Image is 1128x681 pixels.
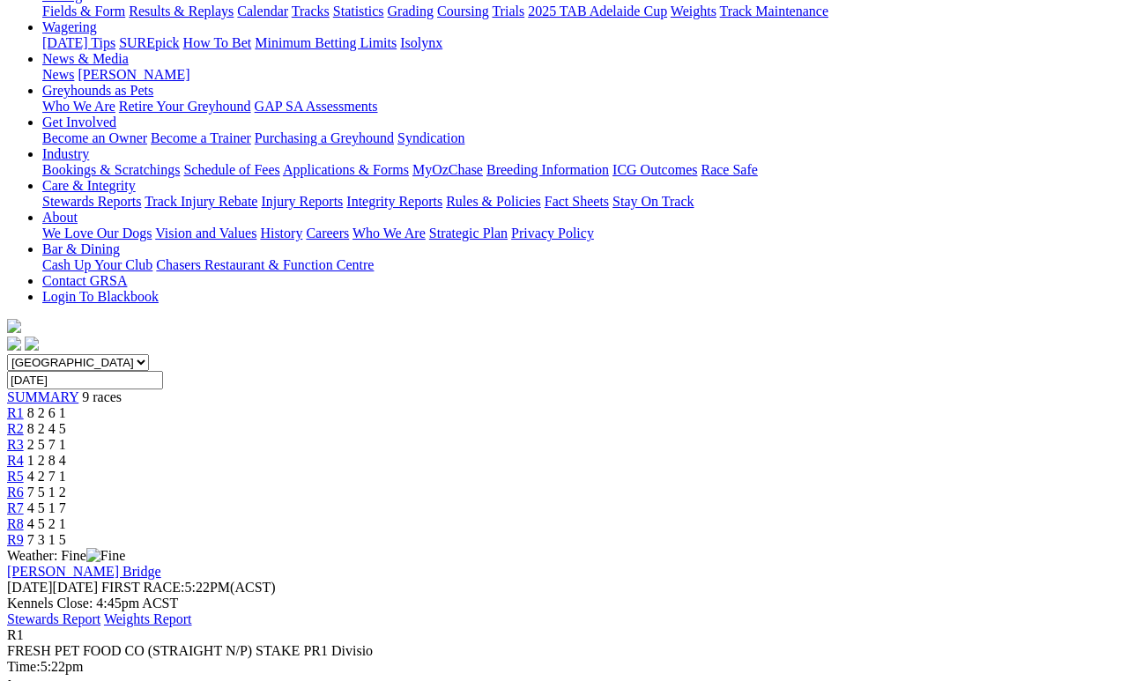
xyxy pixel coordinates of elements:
[42,194,141,209] a: Stewards Reports
[7,643,1121,659] div: FRESH PET FOOD CO (STRAIGHT N/P) STAKE PR1 Divisio
[7,485,24,500] a: R6
[82,389,122,404] span: 9 races
[528,4,667,19] a: 2025 TAB Adelaide Cup
[612,194,694,209] a: Stay On Track
[511,226,594,241] a: Privacy Policy
[42,99,115,114] a: Who We Are
[27,516,66,531] span: 4 5 2 1
[671,4,716,19] a: Weights
[261,194,343,209] a: Injury Reports
[255,130,394,145] a: Purchasing a Greyhound
[42,146,89,161] a: Industry
[101,580,184,595] span: FIRST RACE:
[7,337,21,351] img: facebook.svg
[7,564,161,579] a: [PERSON_NAME] Bridge
[42,273,127,288] a: Contact GRSA
[129,4,234,19] a: Results & Replays
[429,226,508,241] a: Strategic Plan
[156,257,374,272] a: Chasers Restaurant & Function Centre
[7,405,24,420] a: R1
[7,659,1121,675] div: 5:22pm
[42,162,180,177] a: Bookings & Scratchings
[255,35,397,50] a: Minimum Betting Limits
[7,389,78,404] a: SUMMARY
[42,257,152,272] a: Cash Up Your Club
[119,35,179,50] a: SUREpick
[486,162,609,177] a: Breeding Information
[283,162,409,177] a: Applications & Forms
[400,35,442,50] a: Isolynx
[720,4,828,19] a: Track Maintenance
[7,453,24,468] a: R4
[7,532,24,547] a: R9
[42,51,129,66] a: News & Media
[183,162,279,177] a: Schedule of Fees
[42,67,74,82] a: News
[7,469,24,484] a: R5
[42,226,152,241] a: We Love Our Dogs
[7,627,24,642] span: R1
[183,35,252,50] a: How To Bet
[260,226,302,241] a: History
[7,437,24,452] a: R3
[7,596,1121,611] div: Kennels Close: 4:45pm ACST
[7,659,41,674] span: Time:
[545,194,609,209] a: Fact Sheets
[446,194,541,209] a: Rules & Policies
[42,162,1121,178] div: Industry
[701,162,757,177] a: Race Safe
[346,194,442,209] a: Integrity Reports
[42,99,1121,115] div: Greyhounds as Pets
[42,226,1121,241] div: About
[42,4,1121,19] div: Racing
[42,35,115,50] a: [DATE] Tips
[7,421,24,436] a: R2
[27,532,66,547] span: 7 3 1 5
[155,226,256,241] a: Vision and Values
[7,500,24,515] a: R7
[7,548,125,563] span: Weather: Fine
[352,226,426,241] a: Who We Are
[27,500,66,515] span: 4 5 1 7
[42,241,120,256] a: Bar & Dining
[612,162,697,177] a: ICG Outcomes
[7,516,24,531] span: R8
[27,453,66,468] span: 1 2 8 4
[397,130,464,145] a: Syndication
[25,337,39,351] img: twitter.svg
[7,371,163,389] input: Select date
[492,4,524,19] a: Trials
[145,194,257,209] a: Track Injury Rebate
[27,485,66,500] span: 7 5 1 2
[151,130,251,145] a: Become a Trainer
[7,580,98,595] span: [DATE]
[255,99,378,114] a: GAP SA Assessments
[42,178,136,193] a: Care & Integrity
[292,4,330,19] a: Tracks
[78,67,189,82] a: [PERSON_NAME]
[27,469,66,484] span: 4 2 7 1
[42,83,153,98] a: Greyhounds as Pets
[42,4,125,19] a: Fields & Form
[119,99,251,114] a: Retire Your Greyhound
[7,319,21,333] img: logo-grsa-white.png
[333,4,384,19] a: Statistics
[42,194,1121,210] div: Care & Integrity
[27,421,66,436] span: 8 2 4 5
[237,4,288,19] a: Calendar
[42,257,1121,273] div: Bar & Dining
[42,210,78,225] a: About
[42,35,1121,51] div: Wagering
[42,289,159,304] a: Login To Blackbook
[42,19,97,34] a: Wagering
[412,162,483,177] a: MyOzChase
